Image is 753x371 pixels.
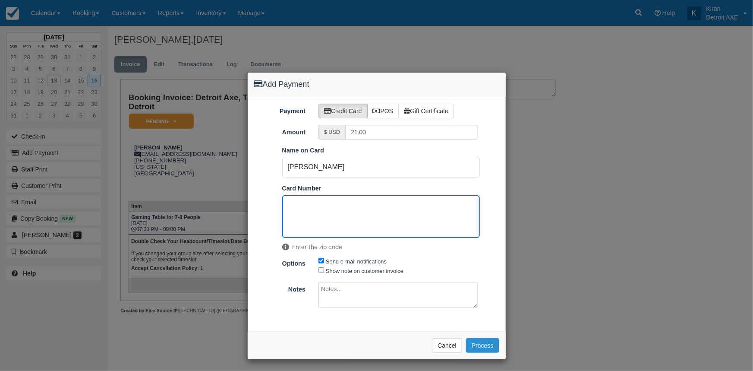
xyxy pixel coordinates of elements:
[324,129,340,135] small: $ USD
[283,196,479,238] iframe: Secure Credit Card Form
[248,125,312,137] label: Amount
[248,104,312,116] label: Payment
[398,104,454,118] label: Gift Certificate
[282,146,325,155] label: Name on Card
[326,258,387,265] label: Send e-mail notifications
[248,256,312,268] label: Options
[326,268,403,274] label: Show note on customer invoice
[282,243,480,251] span: Enter the zip code
[318,104,368,118] label: Credit Card
[248,282,312,294] label: Notes
[282,184,321,193] label: Card Number
[345,125,478,140] input: Valid amount required.
[466,338,499,353] button: Process
[432,338,462,353] button: Cancel
[367,104,399,118] label: POS
[254,79,499,90] h4: Add Payment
